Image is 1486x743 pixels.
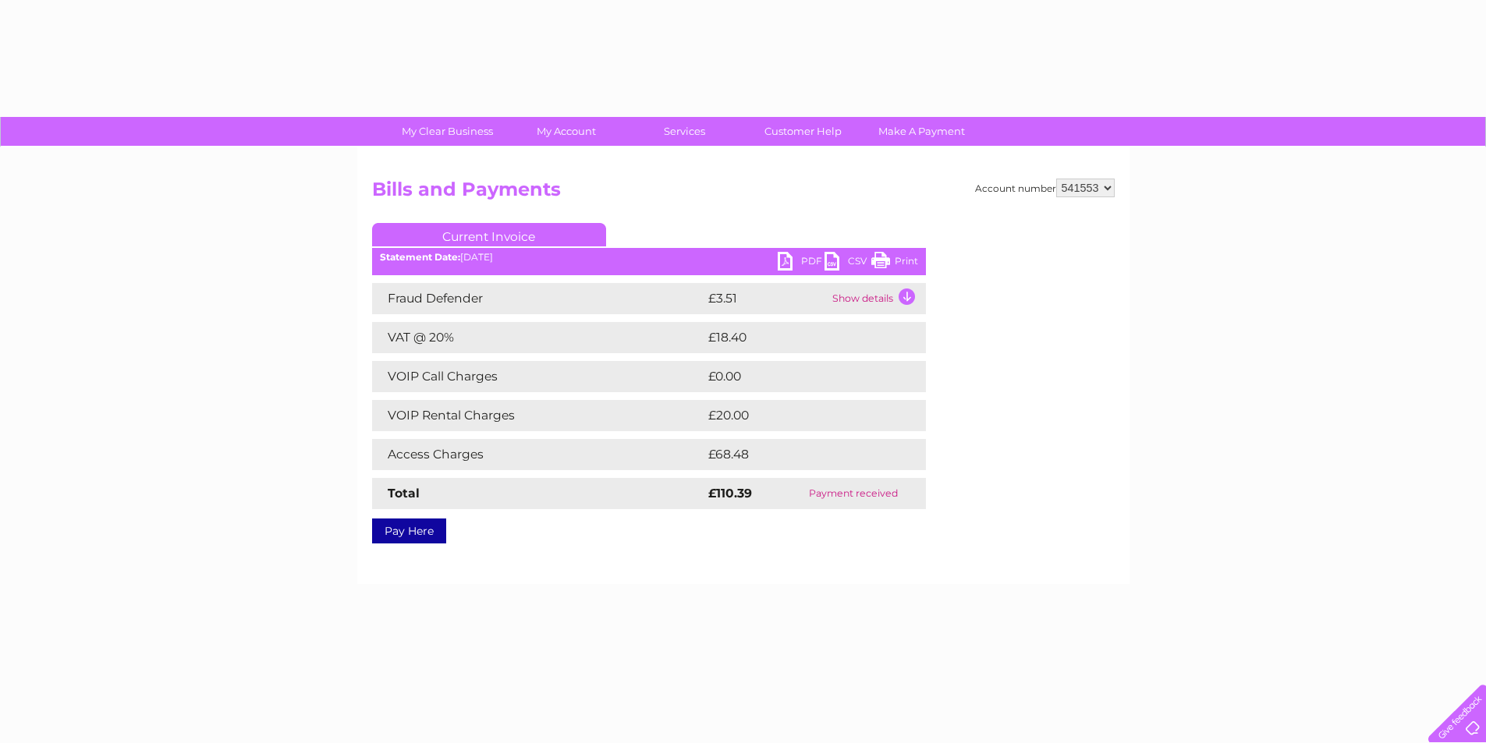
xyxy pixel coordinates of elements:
td: Show details [828,283,926,314]
td: Payment received [781,478,925,509]
div: [DATE] [372,252,926,263]
td: £18.40 [704,322,894,353]
td: Fraud Defender [372,283,704,314]
div: Account number [975,179,1115,197]
td: Access Charges [372,439,704,470]
strong: £110.39 [708,486,752,501]
a: CSV [825,252,871,274]
a: Services [620,117,749,146]
a: Customer Help [739,117,867,146]
td: £20.00 [704,400,896,431]
td: VOIP Rental Charges [372,400,704,431]
a: Make A Payment [857,117,986,146]
a: My Account [502,117,630,146]
td: £3.51 [704,283,828,314]
a: Pay Here [372,518,446,543]
b: Statement Date: [380,251,460,263]
td: £0.00 [704,361,890,392]
a: PDF [778,252,825,274]
td: £68.48 [704,439,896,470]
strong: Total [388,486,420,501]
a: Current Invoice [372,223,606,246]
td: VAT @ 20% [372,322,704,353]
td: VOIP Call Charges [372,361,704,392]
a: My Clear Business [383,117,512,146]
h2: Bills and Payments [372,179,1115,208]
a: Print [871,252,918,274]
